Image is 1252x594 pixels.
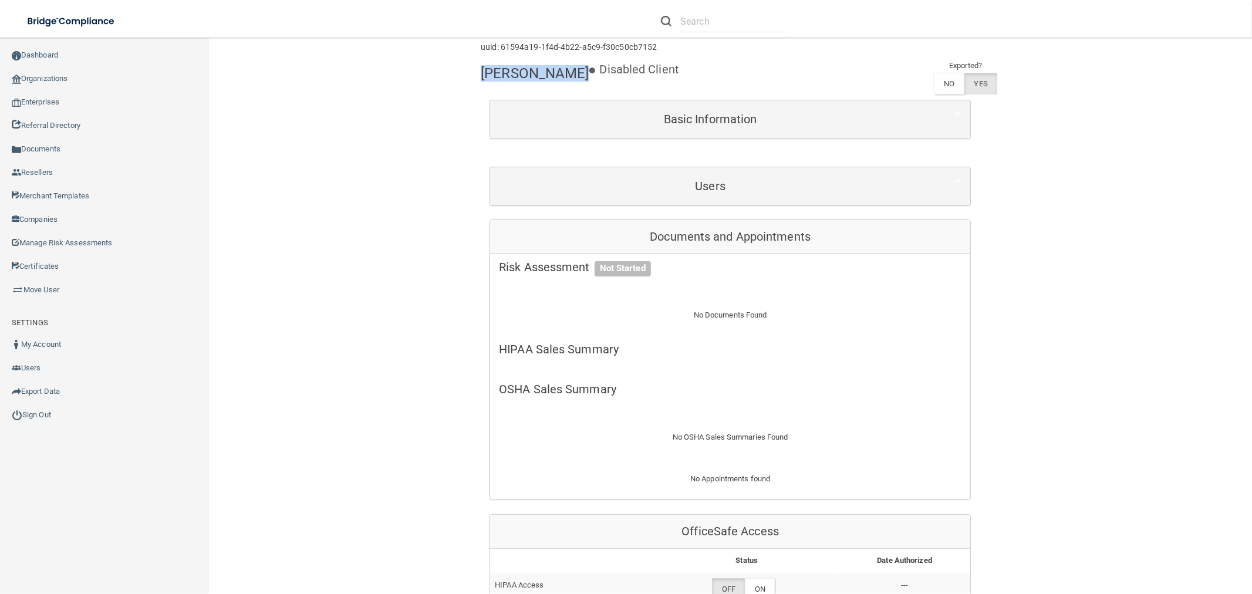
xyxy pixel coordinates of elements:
[481,43,657,52] h6: uuid: 61594a19-1f4d-4b22-a5c9-f30c50cb7152
[934,59,997,73] td: Exported?
[12,316,48,330] label: SETTINGS
[499,261,961,274] h5: Risk Assessment
[18,9,126,33] img: bridge_compliance_login_screen.278c3ca4.svg
[661,16,671,26] img: ic-search.3b580494.png
[654,549,839,573] th: Status
[595,261,651,276] span: Not Started
[600,59,680,80] p: Disabled Client
[843,578,966,592] p: ---
[12,410,22,420] img: ic_power_dark.7ecde6b1.png
[499,343,961,356] h5: HIPAA Sales Summary
[12,387,21,396] img: icon-export.b9366987.png
[490,294,970,336] div: No Documents Found
[481,66,589,81] h4: [PERSON_NAME]
[12,168,21,177] img: ic_reseller.de258add.png
[12,51,21,60] img: ic_dashboard_dark.d01f4a41.png
[12,75,21,84] img: organization-icon.f8decf85.png
[499,383,961,396] h5: OSHA Sales Summary
[12,145,21,154] img: icon-documents.8dae5593.png
[499,180,922,193] h5: Users
[1193,513,1238,558] iframe: Drift Widget Chat Controller
[964,73,997,95] label: YES
[490,472,970,500] div: No Appointments found
[490,416,970,458] div: No OSHA Sales Summaries Found
[12,99,21,107] img: enterprise.0d942306.png
[680,11,788,32] input: Search
[490,515,970,549] div: OfficeSafe Access
[12,284,23,296] img: briefcase.64adab9b.png
[839,549,970,573] th: Date Authorized
[499,173,961,200] a: Users
[12,363,21,373] img: icon-users.e205127d.png
[934,73,964,95] label: NO
[499,113,922,126] h5: Basic Information
[12,340,21,349] img: ic_user_dark.df1a06c3.png
[490,220,970,254] div: Documents and Appointments
[499,106,961,133] a: Basic Information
